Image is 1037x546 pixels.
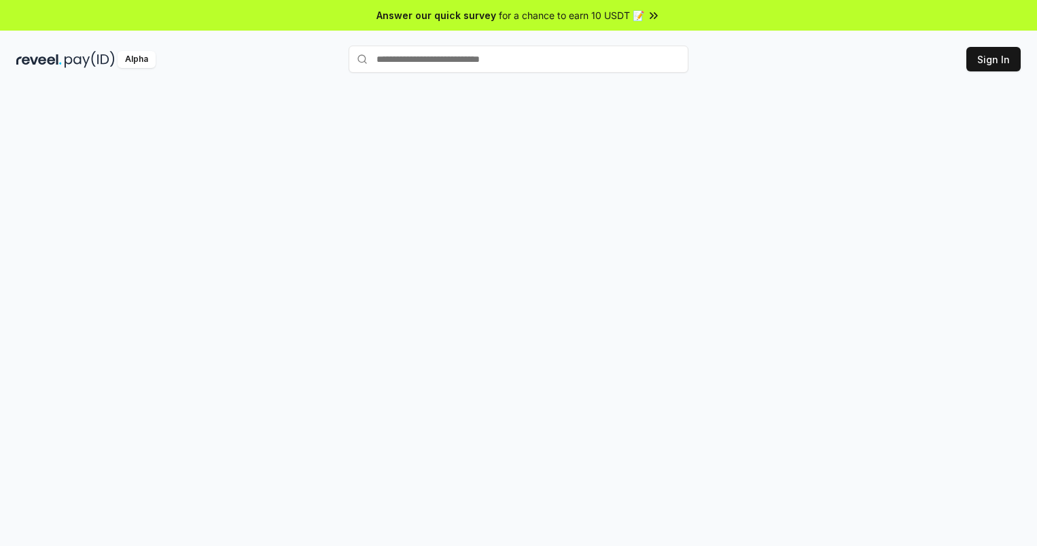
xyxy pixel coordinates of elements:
img: pay_id [65,51,115,68]
span: Answer our quick survey [376,8,496,22]
span: for a chance to earn 10 USDT 📝 [499,8,644,22]
img: reveel_dark [16,51,62,68]
div: Alpha [118,51,156,68]
button: Sign In [966,47,1021,71]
